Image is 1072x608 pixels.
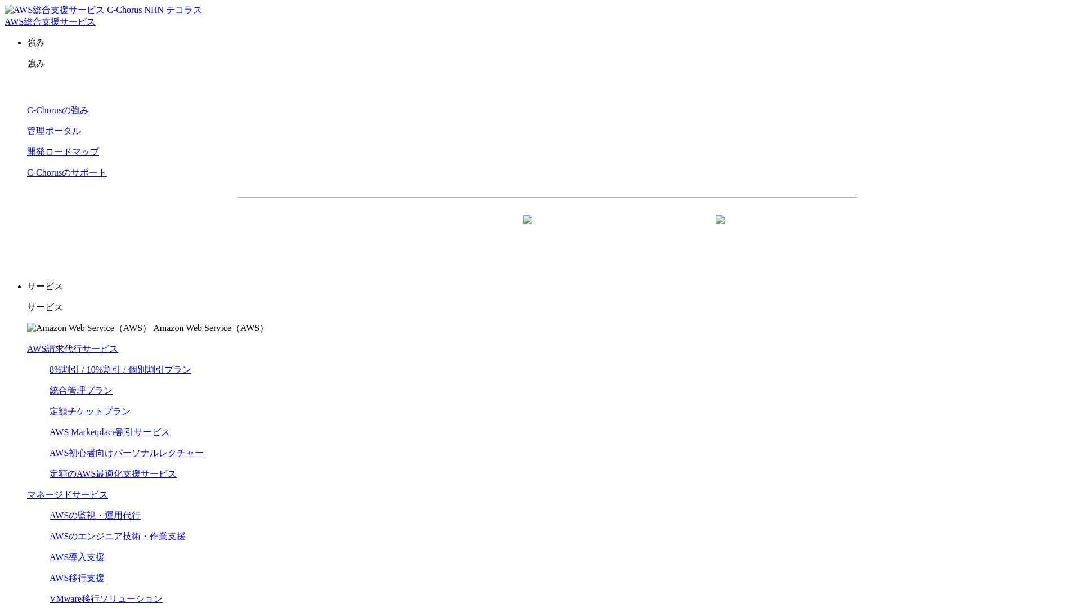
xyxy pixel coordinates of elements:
a: まずは相談する [553,216,734,244]
img: AWS総合支援サービス C-Chorus [5,5,142,16]
span: Amazon Web Service（AWS） [153,323,268,333]
img: 矢印 [523,215,532,244]
p: 強み [27,37,1067,49]
p: サービス [27,302,1067,314]
a: 8%割引 / 10%割引 / 個別割引プラン [50,365,191,374]
img: Amazon Web Service（AWS） [27,323,151,334]
img: 矢印 [716,215,725,244]
a: VMware移行ソリューション [50,594,163,603]
a: 管理ポータル [27,126,81,136]
a: C-Chorusの強み [27,105,89,115]
a: C-Chorusのサポート [27,168,107,177]
a: AWS初心者向けパーソナルレクチャー [50,448,204,458]
p: サービス [27,281,1067,293]
a: AWS請求代行サービス [27,344,118,354]
a: AWS Marketplace割引サービス [50,427,170,437]
a: マネージドサービス [27,490,108,499]
a: AWS移行支援 [50,573,105,583]
a: 資料を請求する [361,216,542,244]
a: AWSの監視・運用代行 [50,511,141,520]
a: AWS導入支援 [50,552,105,562]
p: 強み [27,58,1067,70]
a: AWS総合支援サービス C-Chorus NHN テコラスAWS総合支援サービス [5,5,202,26]
a: 統合管理プラン [50,386,113,395]
a: 定額のAWS最適化支援サービス [50,469,177,479]
a: 定額チケットプラン [50,406,131,416]
a: AWSのエンジニア技術・作業支援 [50,531,186,541]
a: 開発ロードマップ [27,147,99,157]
